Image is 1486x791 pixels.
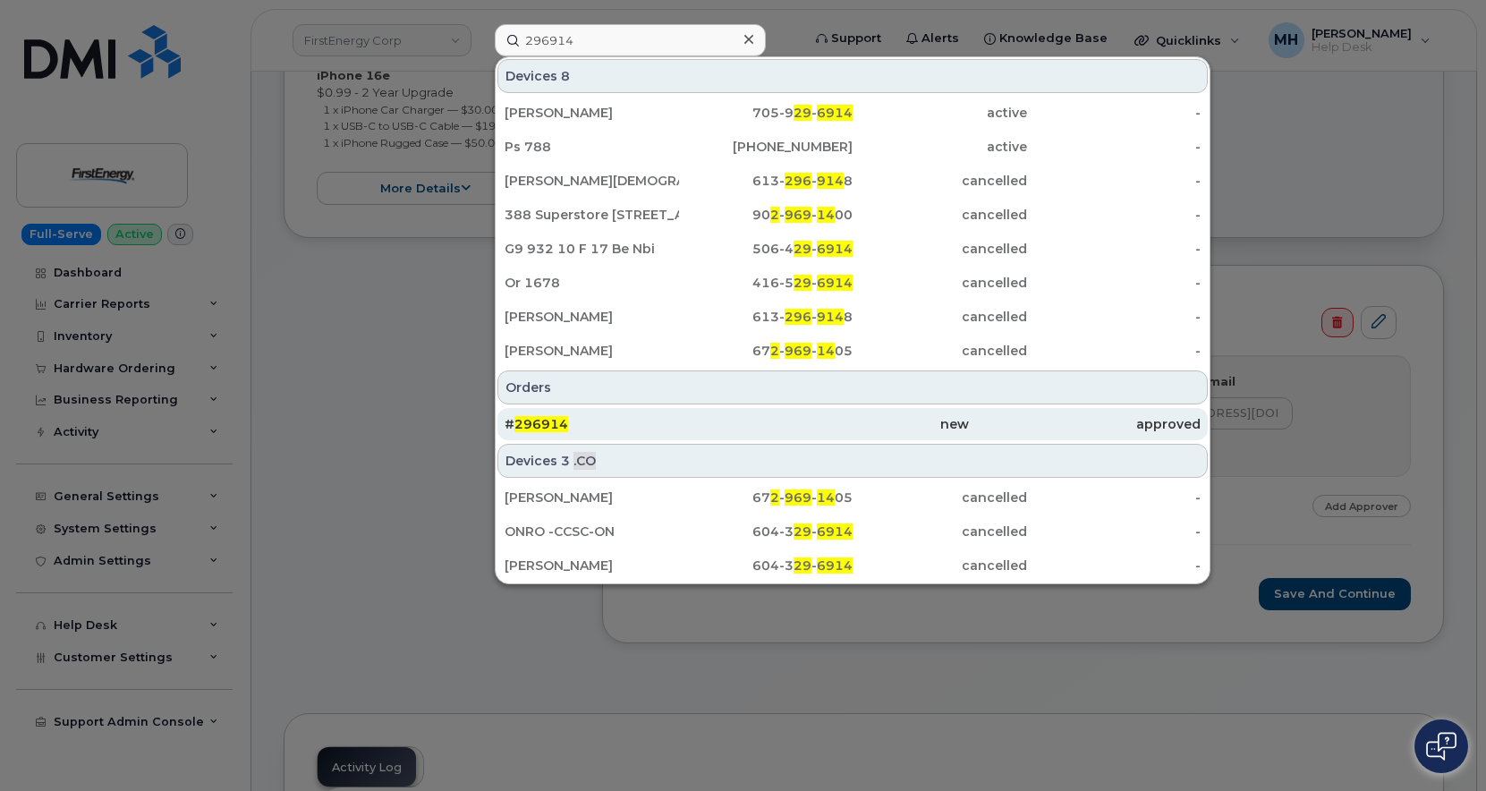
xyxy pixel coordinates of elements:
[679,523,853,540] div: 604-3 -
[505,489,679,506] div: [PERSON_NAME]
[817,173,844,189] span: 914
[969,415,1201,433] div: approved
[573,452,596,470] span: .CO
[1027,308,1202,326] div: -
[817,557,853,574] span: 6914
[514,416,568,432] span: 296914
[853,523,1027,540] div: cancelled
[679,274,853,292] div: 416-5 -
[817,343,835,359] span: 14
[1027,489,1202,506] div: -
[497,549,1208,582] a: [PERSON_NAME]604-329-6914cancelled-
[1027,172,1202,190] div: -
[1027,240,1202,258] div: -
[497,199,1208,231] a: 388 Superstore [STREET_ADDRESS]902-969-1400cancelled-
[785,343,811,359] span: 969
[736,415,968,433] div: new
[505,557,679,574] div: [PERSON_NAME]
[770,207,779,223] span: 2
[853,104,1027,122] div: active
[679,557,853,574] div: 604-3 -
[505,415,736,433] div: #
[1027,523,1202,540] div: -
[497,370,1208,404] div: Orders
[785,207,811,223] span: 969
[679,104,853,122] div: 705-9 -
[853,557,1027,574] div: cancelled
[679,489,853,506] div: 67 - - 05
[505,342,679,360] div: [PERSON_NAME]
[817,489,835,506] span: 14
[853,274,1027,292] div: cancelled
[853,489,1027,506] div: cancelled
[561,452,570,470] span: 3
[785,173,811,189] span: 296
[505,308,679,326] div: [PERSON_NAME]
[817,207,835,223] span: 14
[794,557,811,574] span: 29
[853,342,1027,360] div: cancelled
[505,240,679,258] div: G9 932 10 F 17 Be Nbi
[679,308,853,326] div: 613- - 8
[794,275,811,291] span: 29
[497,97,1208,129] a: [PERSON_NAME]705-929-6914active-
[497,165,1208,197] a: [PERSON_NAME][DEMOGRAPHIC_DATA]613-296-9148cancelled-
[1027,104,1202,122] div: -
[1027,206,1202,224] div: -
[505,172,679,190] div: [PERSON_NAME][DEMOGRAPHIC_DATA]
[497,444,1208,478] div: Devices
[817,241,853,257] span: 6914
[679,138,853,156] div: [PHONE_NUMBER]
[497,267,1208,299] a: Or 1678416-529-6914cancelled-
[505,104,679,122] div: [PERSON_NAME]
[817,105,853,121] span: 6914
[794,241,811,257] span: 29
[794,523,811,540] span: 29
[497,233,1208,265] a: G9 932 10 F 17 Be Nbi506-429-6914cancelled-
[770,343,779,359] span: 2
[679,172,853,190] div: 613- - 8
[853,240,1027,258] div: cancelled
[497,335,1208,367] a: [PERSON_NAME]672-969-1405cancelled-
[497,131,1208,163] a: Ps 788[PHONE_NUMBER]active-
[785,489,811,506] span: 969
[817,309,844,325] span: 914
[497,301,1208,333] a: [PERSON_NAME]613-296-9148cancelled-
[1426,732,1456,761] img: Open chat
[1027,557,1202,574] div: -
[497,408,1208,440] a: #296914newapproved
[679,206,853,224] div: 90 - - 00
[817,523,853,540] span: 6914
[505,206,679,224] div: 388 Superstore [STREET_ADDRESS]
[785,309,811,325] span: 296
[679,342,853,360] div: 67 - - 05
[497,59,1208,93] div: Devices
[497,515,1208,548] a: ONRO -CCSC-ON604-329-6914cancelled-
[497,481,1208,514] a: [PERSON_NAME]672-969-1405cancelled-
[853,172,1027,190] div: cancelled
[495,24,766,56] input: Find something...
[505,523,679,540] div: ONRO -CCSC-ON
[505,138,679,156] div: Ps 788
[561,67,570,85] span: 8
[853,308,1027,326] div: cancelled
[794,105,811,121] span: 29
[505,274,679,292] div: Or 1678
[679,240,853,258] div: 506-4 -
[817,275,853,291] span: 6914
[770,489,779,506] span: 2
[853,206,1027,224] div: cancelled
[1027,138,1202,156] div: -
[853,138,1027,156] div: active
[1027,342,1202,360] div: -
[1027,274,1202,292] div: -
